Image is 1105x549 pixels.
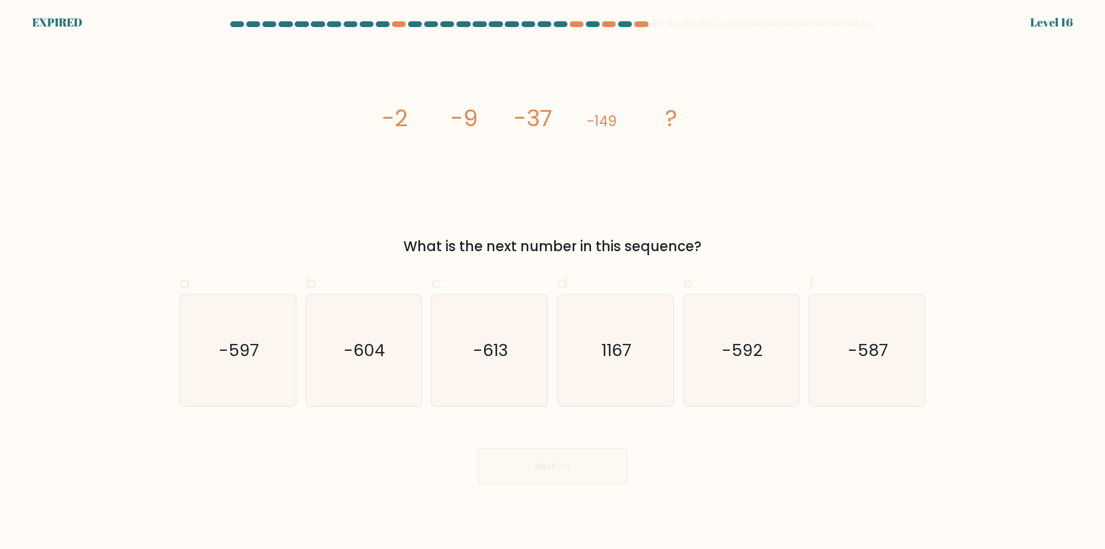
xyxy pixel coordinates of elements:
[382,102,408,134] tspan: -2
[186,236,919,257] div: What is the next number in this sequence?
[601,339,631,362] text: 1167
[722,339,763,362] text: -592
[306,271,319,294] span: b.
[180,271,193,294] span: a.
[431,271,444,294] span: c.
[473,339,508,362] text: -613
[32,14,82,31] div: EXPIRED
[344,339,386,362] text: -604
[683,271,696,294] span: e.
[809,271,817,294] span: f.
[665,102,677,134] tspan: ?
[1030,14,1073,31] div: Level 16
[587,112,617,131] tspan: -149
[451,102,478,134] tspan: -9
[514,102,552,134] tspan: -37
[219,339,259,362] text: -597
[848,339,889,362] text: -587
[557,271,571,294] span: d.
